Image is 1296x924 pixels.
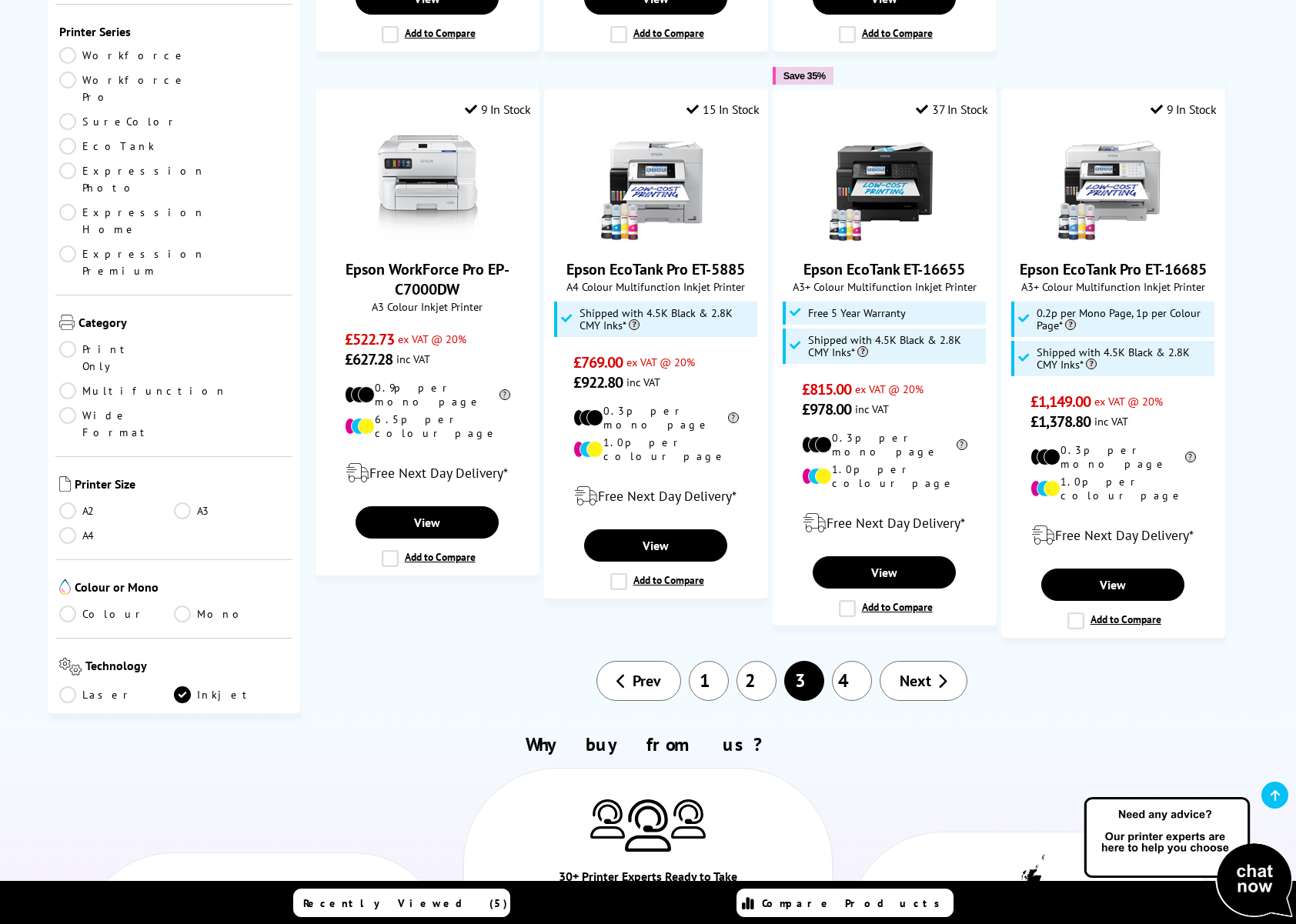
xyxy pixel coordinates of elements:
[566,259,745,279] a: Epson EcoTank Pro ET-5885
[633,671,661,691] span: Prev
[59,341,174,375] a: Print Only
[59,658,82,675] img: Technology
[783,70,826,82] span: Save 35%
[781,279,988,294] span: A3+ Colour Multifunction Inkjet Printer
[1020,259,1207,279] a: Epson EcoTank Pro ET-16685
[1037,346,1211,371] span: Shipped with 4.5K Black & 2.8K CMY Inks*
[737,889,954,917] a: Compare Products
[916,102,987,117] div: 37 In Stock
[174,502,289,519] a: A3
[802,462,967,490] li: 1.0p per colour page
[59,605,174,622] a: Colour
[553,475,760,518] div: modal_delivery
[1037,307,1211,332] span: 0.2p per Mono Page, 1p per Colour Page*
[781,502,988,545] div: modal_delivery
[382,550,476,567] label: Add to Compare
[689,661,729,701] a: 1
[855,382,924,396] span: ex VAT @ 20%
[59,245,205,279] a: Expression Premium
[802,431,967,459] li: 0.3p per mono page
[396,352,430,366] span: inc VAT
[773,67,833,85] button: Save 35%
[59,407,174,441] a: Wide Format
[808,307,906,319] span: Free 5 Year Warranty
[59,204,205,238] a: Expression Home
[1081,795,1296,921] img: Open Live Chat window
[345,329,395,349] span: £522.73
[1030,475,1196,502] li: 1.0p per colour page
[369,128,485,244] img: Epson WorkForce Pro EP-C7000DW
[356,506,499,539] a: View
[808,334,982,359] span: Shipped with 4.5K Black & 2.8K CMY Inks*
[626,355,695,369] span: ex VAT @ 20%
[303,896,508,910] span: Recently Viewed (5)
[382,26,476,43] label: Add to Compare
[1094,394,1163,409] span: ex VAT @ 20%
[59,382,227,399] a: Multifunction
[880,661,967,701] a: Next
[573,372,623,392] span: £922.80
[610,573,704,590] label: Add to Compare
[1030,412,1091,432] span: £1,378.80
[596,661,681,701] a: Prev
[802,399,852,419] span: £978.00
[1041,569,1184,601] a: View
[556,867,740,912] div: 30+ Printer Experts Ready to Take Your Call
[85,658,289,679] span: Technology
[59,47,187,64] a: Workforce
[345,412,510,440] li: 6.5p per colour page
[573,352,623,372] span: £769.00
[1094,414,1128,429] span: inc VAT
[1055,232,1171,247] a: Epson EcoTank Pro ET-16685
[78,315,289,333] span: Category
[174,605,289,622] a: Mono
[398,332,466,346] span: ex VAT @ 20%
[598,232,713,247] a: Epson EcoTank Pro ET-5885
[802,379,852,399] span: £815.00
[832,661,872,701] a: 4
[610,26,704,43] label: Add to Compare
[59,113,179,130] a: SureColor
[1055,128,1171,244] img: Epson EcoTank Pro ET-16685
[827,232,942,247] a: Epson EcoTank ET-16655
[345,349,393,369] span: £627.28
[900,671,931,691] span: Next
[465,102,531,117] div: 9 In Stock
[625,799,671,852] img: Printer Experts
[59,162,205,196] a: Expression Photo
[59,527,174,544] a: A4
[827,128,942,244] img: Epson EcoTank ET-16655
[369,232,485,247] a: Epson WorkForce Pro EP-C7000DW
[737,661,777,701] a: 2
[346,259,509,299] a: Epson WorkForce Pro EP-C7000DW
[324,299,531,314] span: A3 Colour Inkjet Printer
[686,102,759,117] div: 15 In Stock
[59,315,75,330] img: Category
[59,686,174,703] a: Laser
[762,896,948,910] span: Compare Products
[855,402,889,416] span: inc VAT
[59,24,289,39] span: Printer Series
[573,404,739,432] li: 0.3p per mono page
[59,579,71,595] img: Colour or Mono
[174,686,289,703] a: Inkjet
[813,556,956,589] a: View
[59,502,174,519] a: A2
[553,279,760,294] span: A4 Colour Multifunction Inkjet Printer
[1067,612,1161,629] label: Add to Compare
[59,72,187,105] a: Workforce Pro
[72,732,1225,756] h2: Why buy from us?
[345,381,510,409] li: 0.9p per mono page
[59,138,174,155] a: EcoTank
[1010,514,1217,557] div: modal_delivery
[839,26,933,43] label: Add to Compare
[75,476,289,495] span: Printer Size
[584,529,727,562] a: View
[1030,443,1196,471] li: 0.3p per mono page
[1151,102,1217,117] div: 9 In Stock
[75,579,289,598] span: Colour or Mono
[1010,279,1217,294] span: A3+ Colour Multifunction Inkjet Printer
[671,799,706,839] img: Printer Experts
[598,128,713,244] img: Epson EcoTank Pro ET-5885
[580,307,753,332] span: Shipped with 4.5K Black & 2.8K CMY Inks*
